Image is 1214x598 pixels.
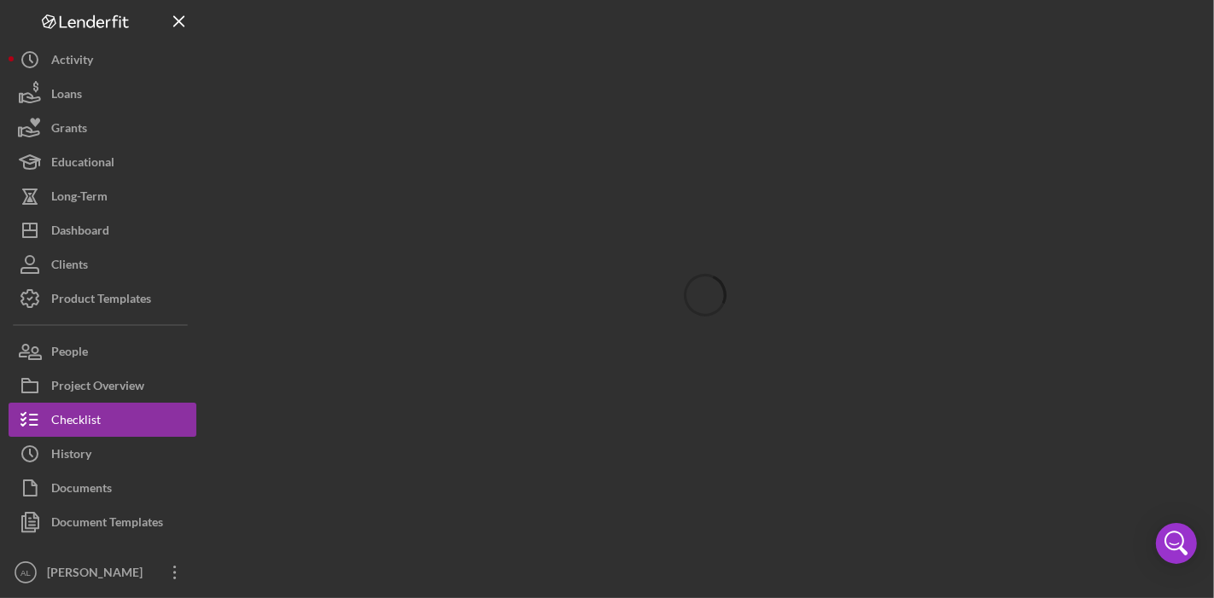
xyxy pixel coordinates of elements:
[51,403,101,441] div: Checklist
[9,505,196,539] button: Document Templates
[20,568,31,578] text: AL
[9,213,196,247] button: Dashboard
[51,505,163,543] div: Document Templates
[9,111,196,145] button: Grants
[51,471,112,509] div: Documents
[51,111,87,149] div: Grants
[9,334,196,369] button: People
[51,282,151,320] div: Product Templates
[51,437,91,475] div: History
[51,43,93,81] div: Activity
[51,145,114,183] div: Educational
[9,282,196,316] button: Product Templates
[51,77,82,115] div: Loans
[51,213,109,252] div: Dashboard
[51,369,144,407] div: Project Overview
[9,403,196,437] button: Checklist
[51,247,88,286] div: Clients
[9,555,196,589] button: AL[PERSON_NAME]
[51,334,88,373] div: People
[9,77,196,111] button: Loans
[9,471,196,505] button: Documents
[9,247,196,282] button: Clients
[9,369,196,403] button: Project Overview
[43,555,154,594] div: [PERSON_NAME]
[9,179,196,213] button: Long-Term
[9,145,196,179] button: Educational
[9,437,196,471] button: History
[9,43,196,77] button: Activity
[51,179,108,218] div: Long-Term
[1156,523,1197,564] div: Open Intercom Messenger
